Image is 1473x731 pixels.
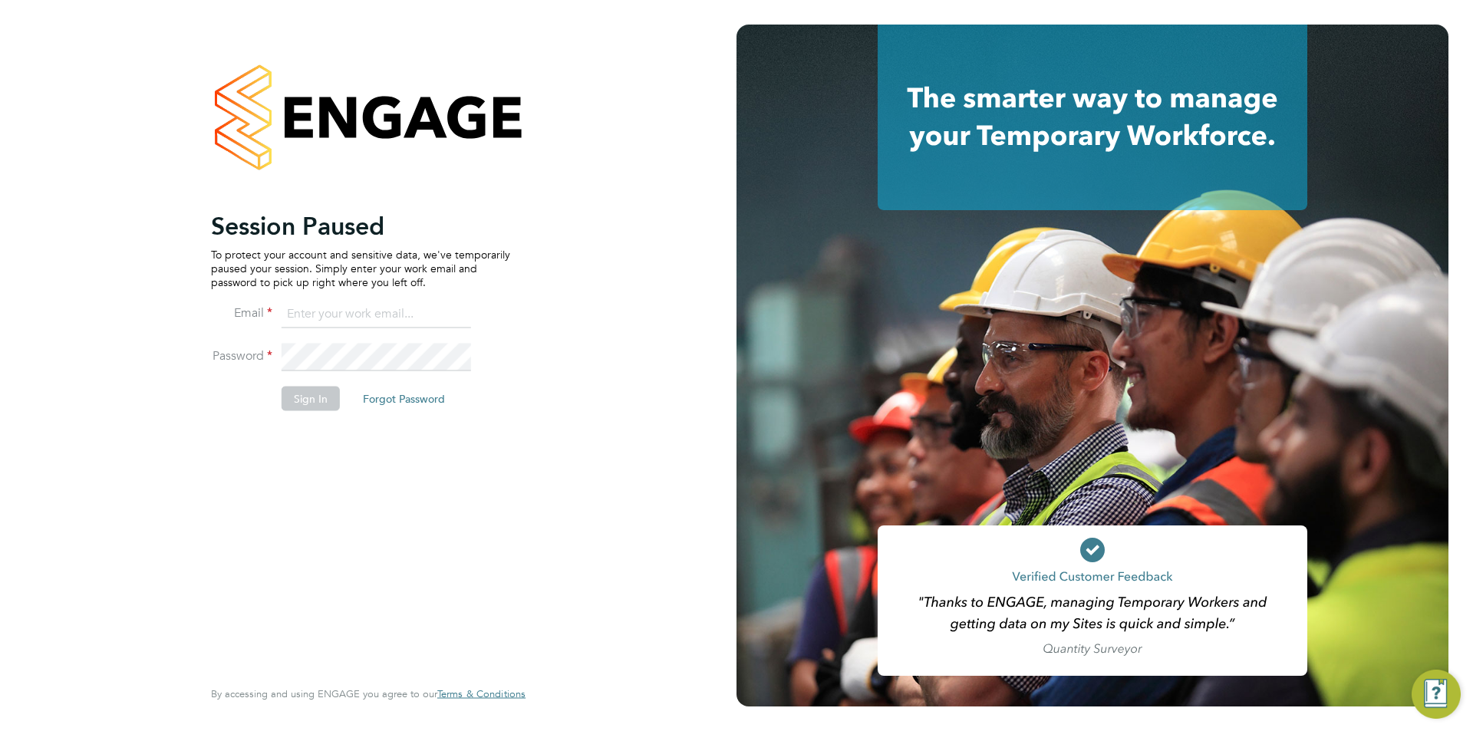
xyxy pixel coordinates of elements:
a: Terms & Conditions [437,688,526,700]
button: Engage Resource Center [1412,670,1461,719]
label: Email [211,305,272,321]
label: Password [211,347,272,364]
span: By accessing and using ENGAGE you agree to our [211,687,526,700]
input: Enter your work email... [282,301,471,328]
button: Forgot Password [351,386,457,410]
h2: Session Paused [211,210,510,241]
p: To protect your account and sensitive data, we've temporarily paused your session. Simply enter y... [211,247,510,289]
button: Sign In [282,386,340,410]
